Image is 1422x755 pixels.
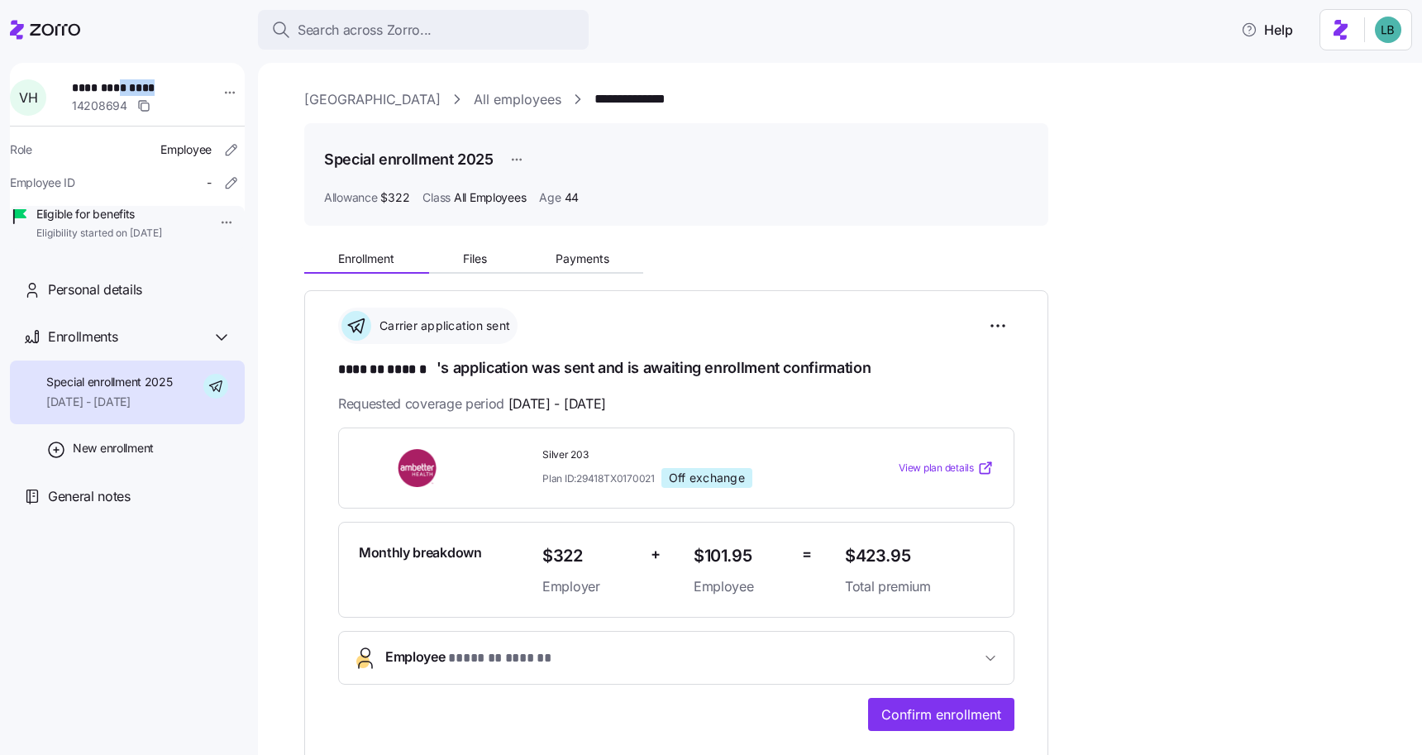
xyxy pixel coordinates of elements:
span: Plan ID: 29418TX0170021 [542,471,655,485]
span: View plan details [899,461,974,476]
span: 14208694 [72,98,127,114]
button: Help [1228,13,1306,46]
span: $423.95 [845,542,994,570]
span: Carrier application sent [375,318,510,334]
span: Employee ID [10,174,75,191]
span: All Employees [454,189,526,206]
span: Special enrollment 2025 [46,374,173,390]
span: $322 [542,542,637,570]
span: Search across Zorro... [298,20,432,41]
span: Employee [385,647,553,669]
span: Eligible for benefits [36,206,162,222]
span: Silver 203 [542,448,832,462]
span: Off exchange [669,471,745,485]
span: Monthly breakdown [359,542,482,563]
span: $101.95 [694,542,789,570]
span: Personal details [48,280,142,300]
span: New enrollment [73,440,154,456]
button: Search across Zorro... [258,10,589,50]
a: [GEOGRAPHIC_DATA] [304,89,441,110]
span: Allowance [324,189,377,206]
span: V H [19,91,37,104]
span: Employer [542,576,637,597]
span: [DATE] - [DATE] [46,394,173,410]
span: Enrollments [48,327,117,347]
span: Enrollment [338,253,394,265]
span: Payments [556,253,609,265]
span: Employee [160,141,212,158]
span: = [802,542,812,566]
span: Help [1241,20,1293,40]
span: Class [422,189,451,206]
span: Eligibility started on [DATE] [36,227,162,241]
span: $322 [380,189,409,206]
span: - [207,174,212,191]
span: Files [463,253,487,265]
span: Confirm enrollment [881,705,1001,724]
span: General notes [48,486,131,507]
span: [DATE] - [DATE] [508,394,606,414]
span: + [651,542,661,566]
img: Ambetter [359,449,478,487]
span: Age [539,189,561,206]
a: All employees [474,89,561,110]
span: Requested coverage period [338,394,606,414]
h1: Special enrollment 2025 [324,149,494,170]
span: 44 [565,189,579,206]
img: 55738f7c4ee29e912ff6c7eae6e0401b [1375,17,1401,43]
span: Total premium [845,576,994,597]
span: Employee [694,576,789,597]
a: View plan details [899,460,994,476]
h1: 's application was sent and is awaiting enrollment confirmation [338,357,1014,380]
button: Confirm enrollment [868,698,1014,731]
span: Role [10,141,32,158]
